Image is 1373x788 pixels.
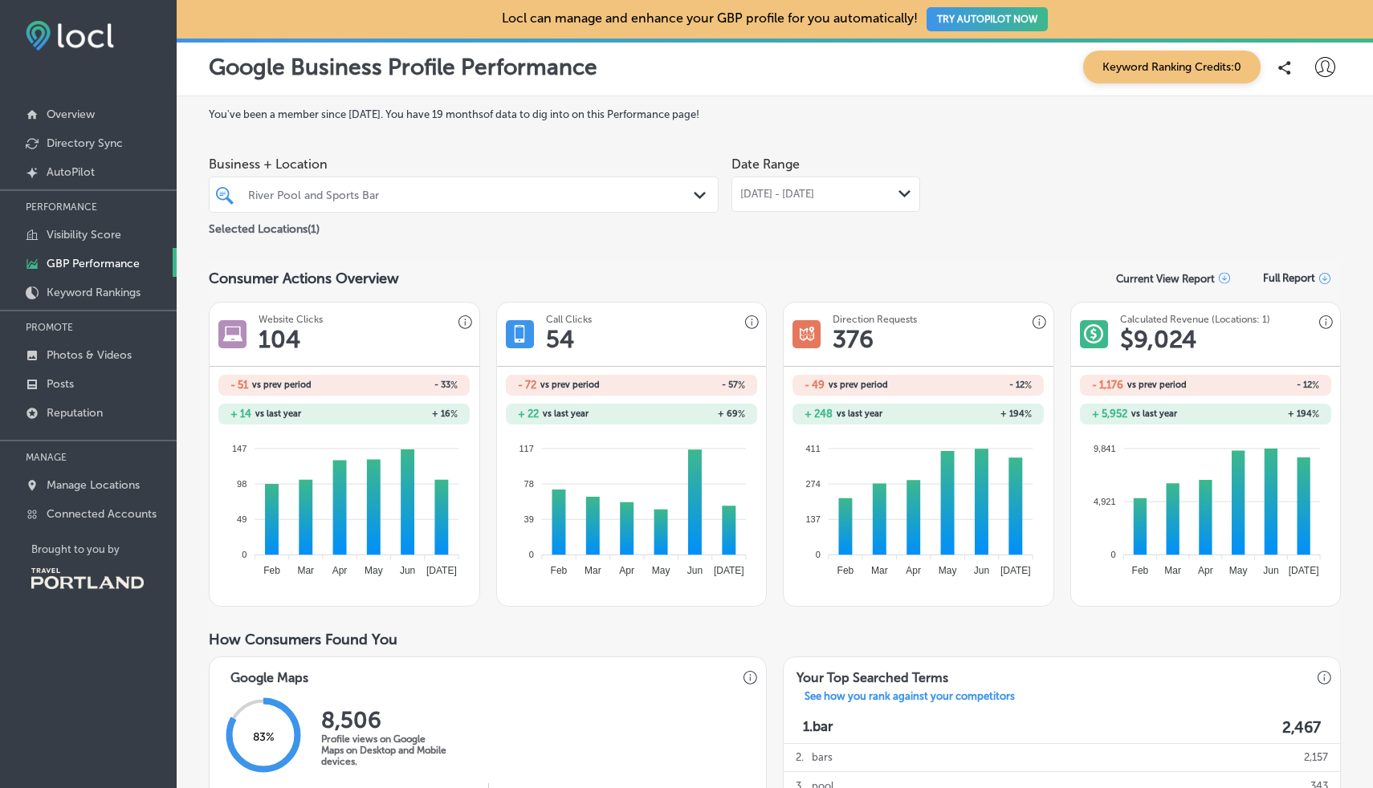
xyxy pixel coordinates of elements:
[1131,409,1177,418] span: vs last year
[1127,380,1187,389] span: vs prev period
[805,379,825,391] h2: - 49
[631,380,745,391] h2: - 57
[829,380,888,389] span: vs prev period
[740,188,814,201] span: [DATE] - [DATE]
[1092,408,1127,420] h2: + 5,952
[47,377,74,391] p: Posts
[1110,550,1115,559] tspan: 0
[47,228,121,242] p: Visibility Score
[731,156,800,172] label: Date Range
[714,565,744,576] tspan: [DATE]
[1025,380,1032,391] span: %
[1228,565,1247,576] tspan: May
[255,409,301,418] span: vs last year
[805,408,833,420] h2: + 248
[792,690,1028,707] a: See how you rank against your competitors
[47,108,95,121] p: Overview
[248,188,695,201] div: River Pool and Sports Bar
[871,565,888,576] tspan: Mar
[540,380,600,389] span: vs prev period
[837,565,854,576] tspan: Feb
[518,408,539,420] h2: + 22
[298,565,315,576] tspan: Mar
[426,565,457,576] tspan: [DATE]
[263,565,280,576] tspan: Feb
[47,257,140,270] p: GBP Performance
[1205,408,1319,420] h2: + 194
[919,380,1033,391] h2: - 12
[1083,51,1261,83] span: Keyword Ranking Credits: 0
[26,21,114,51] img: fda3e92497d09a02dc62c9cd864e3231.png
[738,380,745,391] span: %
[927,7,1048,31] button: TRY AUTOPILOT NOW
[259,325,300,354] h1: 104
[344,380,458,391] h2: - 33
[812,743,833,771] p: bars
[47,136,123,150] p: Directory Sync
[907,565,922,576] tspan: Apr
[400,565,415,576] tspan: Jun
[209,156,719,172] span: Business + Location
[974,565,989,576] tspan: Jun
[209,270,399,287] span: Consumer Actions Overview
[803,718,833,737] p: 1. bar
[237,479,246,489] tspan: 98
[1312,380,1319,391] span: %
[450,408,458,420] span: %
[209,216,320,236] p: Selected Locations ( 1 )
[631,408,745,420] h2: + 69
[1312,408,1319,420] span: %
[321,707,450,733] h2: 8,506
[528,550,533,559] tspan: 0
[1198,565,1213,576] tspan: Apr
[519,443,533,453] tspan: 117
[543,409,589,418] span: vs last year
[1116,273,1215,285] p: Current View Report
[585,565,601,576] tspan: Mar
[365,565,383,576] tspan: May
[919,408,1033,420] h2: + 194
[47,165,95,179] p: AutoPilot
[1263,565,1278,576] tspan: Jun
[524,514,533,524] tspan: 39
[518,379,536,391] h2: - 72
[47,478,140,492] p: Manage Locations
[31,568,144,589] img: Travel Portland
[47,406,103,420] p: Reputation
[784,657,961,690] h3: Your Top Searched Terms
[833,325,874,354] h1: 376
[321,733,450,767] p: Profile views on Google Maps on Desktop and Mobile devices.
[651,565,670,576] tspan: May
[1288,565,1318,576] tspan: [DATE]
[237,514,246,524] tspan: 49
[1092,379,1123,391] h2: - 1,176
[550,565,567,576] tspan: Feb
[1120,325,1196,354] h1: $ 9,024
[806,514,821,524] tspan: 137
[939,565,957,576] tspan: May
[1131,565,1148,576] tspan: Feb
[230,408,251,420] h2: + 14
[232,443,246,453] tspan: 147
[1282,718,1321,737] label: 2,467
[619,565,634,576] tspan: Apr
[209,108,1341,120] label: You've been a member since [DATE] . You have 19 months of data to dig into on this Performance page!
[242,550,246,559] tspan: 0
[1120,314,1270,325] h3: Calculated Revenue (Locations: 1)
[252,380,312,389] span: vs prev period
[686,565,702,576] tspan: Jun
[218,657,321,690] h3: Google Maps
[738,408,745,420] span: %
[209,54,597,80] p: Google Business Profile Performance
[1304,743,1328,771] p: 2,157
[209,631,397,648] span: How Consumers Found You
[546,314,592,325] h3: Call Clicks
[1205,380,1319,391] h2: - 12
[450,380,458,391] span: %
[806,443,821,453] tspan: 411
[796,743,804,771] p: 2 .
[47,286,141,299] p: Keyword Rankings
[1094,443,1116,453] tspan: 9,841
[833,314,917,325] h3: Direction Requests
